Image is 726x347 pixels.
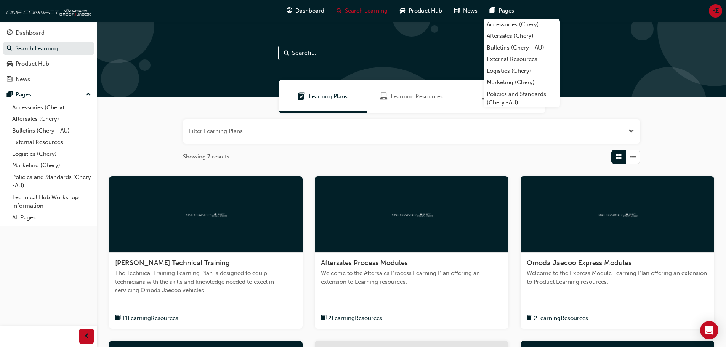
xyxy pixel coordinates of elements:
[86,90,91,100] span: up-icon
[9,171,94,192] a: Policies and Standards (Chery -AU)
[115,259,230,267] span: [PERSON_NAME] Technical Training
[7,76,13,83] span: news-icon
[9,113,94,125] a: Aftersales (Chery)
[616,152,622,161] span: Grid
[712,6,719,15] span: KE
[16,90,31,99] div: Pages
[498,6,514,15] span: Pages
[484,42,560,54] a: Bulletins (Chery - AU)
[3,26,94,40] a: Dashboard
[484,88,560,109] a: Policies and Standards (Chery -AU)
[9,136,94,148] a: External Resources
[115,269,296,295] span: The Technical Training Learning Plan is designed to equip technicians with the skills and knowled...
[3,24,94,88] button: DashboardSearch LearningProduct HubNews
[7,45,12,52] span: search-icon
[16,75,30,84] div: News
[3,57,94,71] a: Product Hub
[321,313,327,323] span: book-icon
[84,332,90,341] span: prev-icon
[9,212,94,224] a: All Pages
[9,160,94,171] a: Marketing (Chery)
[315,176,508,329] a: oneconnectAftersales Process ModulesWelcome to the Aftersales Process Learning Plan offering an e...
[400,6,405,16] span: car-icon
[7,91,13,98] span: pages-icon
[367,80,456,113] a: Learning ResourcesLearning Resources
[9,125,94,137] a: Bulletins (Chery - AU)
[484,19,560,30] a: Accessories (Chery)
[484,30,560,42] a: Aftersales (Chery)
[484,53,560,65] a: External Resources
[527,269,708,286] span: Welcome to the Express Module Learning Plan offering an extension to Product Learning resources.
[7,30,13,37] span: guage-icon
[521,176,714,329] a: oneconnectOmoda Jaecoo Express ModulesWelcome to the Express Module Learning Plan offering an ext...
[409,6,442,15] span: Product Hub
[287,6,292,16] span: guage-icon
[3,42,94,56] a: Search Learning
[709,4,722,18] button: KE
[9,192,94,212] a: Technical Hub Workshop information
[9,148,94,160] a: Logistics (Chery)
[280,3,330,19] a: guage-iconDashboard
[394,3,448,19] a: car-iconProduct Hub
[115,313,121,323] span: book-icon
[279,80,367,113] a: Learning PlansLearning Plans
[484,3,520,19] a: pages-iconPages
[4,3,91,18] img: oneconnect
[109,176,303,329] a: oneconnect[PERSON_NAME] Technical TrainingThe Technical Training Learning Plan is designed to equ...
[183,152,229,161] span: Showing 7 results
[527,259,631,267] span: Omoda Jaecoo Express Modules
[321,269,502,286] span: Welcome to the Aftersales Process Learning Plan offering an extension to Learning resources.
[321,259,408,267] span: Aftersales Process Modules
[391,210,433,217] img: oneconnect
[337,6,342,16] span: search-icon
[122,314,178,323] span: 11 Learning Resources
[16,29,45,37] div: Dashboard
[298,92,306,101] span: Learning Plans
[3,88,94,102] button: Pages
[456,80,545,113] a: SessionsSessions
[16,59,49,68] div: Product Hub
[309,92,348,101] span: Learning Plans
[295,6,324,15] span: Dashboard
[330,3,394,19] a: search-iconSearch Learning
[391,92,443,101] span: Learning Resources
[700,321,718,339] div: Open Intercom Messenger
[284,49,289,58] span: Search
[527,313,532,323] span: book-icon
[3,72,94,86] a: News
[185,210,227,217] img: oneconnect
[380,92,388,101] span: Learning Resources
[278,46,545,60] input: Search...
[7,61,13,67] span: car-icon
[454,6,460,16] span: news-icon
[448,3,484,19] a: news-iconNews
[463,6,478,15] span: News
[484,65,560,77] a: Logistics (Chery)
[345,6,388,15] span: Search Learning
[115,313,178,323] button: book-icon11LearningResources
[596,210,638,217] img: oneconnect
[630,152,636,161] span: List
[534,314,588,323] span: 2 Learning Resources
[9,102,94,114] a: Accessories (Chery)
[628,127,634,136] button: Open the filter
[490,6,495,16] span: pages-icon
[321,313,382,323] button: book-icon2LearningResources
[328,314,382,323] span: 2 Learning Resources
[527,313,588,323] button: book-icon2LearningResources
[484,77,560,88] a: Marketing (Chery)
